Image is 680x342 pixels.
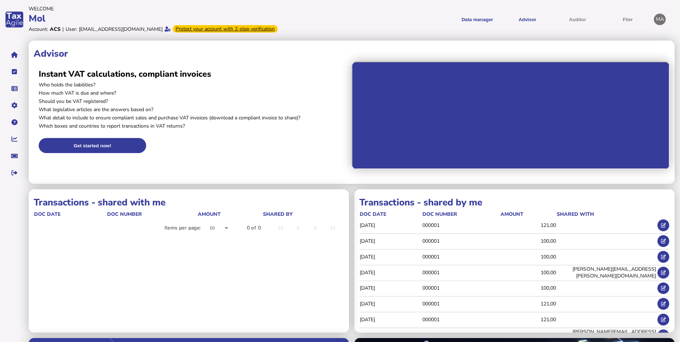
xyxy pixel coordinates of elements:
[360,211,422,218] div: doc date
[359,281,422,295] td: [DATE]
[34,47,670,60] h1: Advisor
[359,234,422,248] td: [DATE]
[422,296,500,311] td: 000001
[422,312,500,327] td: 000001
[39,98,347,105] p: Should you be VAT registered?
[39,123,347,129] p: Which boxes and countries to report transactions in VAT returns?
[7,64,22,79] button: Tasks
[34,196,344,209] h1: Transactions - shared with me
[29,5,338,12] div: Welcome
[360,211,386,218] div: doc date
[39,138,146,153] button: Get started now!
[66,26,77,33] div: User:
[657,267,669,279] button: Open shared transaction
[422,281,500,295] td: 000001
[657,298,669,310] button: Open shared transaction
[11,89,18,89] i: Data manager
[500,312,556,327] td: 121,00
[455,11,500,28] button: Shows a dropdown of Data manager options
[39,106,347,113] p: What legislative articles are the answers based on?
[657,219,669,231] button: Open shared transaction
[34,211,61,218] div: doc date
[39,68,347,80] h2: Instant VAT calculations, compliant invoices
[107,211,142,218] div: doc number
[501,211,523,218] div: Amount
[7,165,22,180] button: Sign out
[29,26,48,33] div: Account:
[500,265,556,280] td: 100,00
[173,25,278,33] div: From Oct 1, 2025, 2-step verification will be required to login. Set it up now...
[557,211,656,218] div: shared with
[247,224,261,232] div: 0 of 0
[39,114,347,121] p: What detail to include to ensure compliant sales and purchase VAT invoices (download a compliant ...
[654,14,666,25] div: Profile settings
[7,115,22,130] button: Help pages
[79,26,163,33] div: [EMAIL_ADDRESS][DOMAIN_NAME]
[500,218,556,233] td: 121,00
[7,47,22,62] button: Home
[422,234,500,248] td: 000001
[7,132,22,147] button: Insights
[556,265,657,280] td: [PERSON_NAME][EMAIL_ADDRESS][PERSON_NAME][DOMAIN_NAME]
[359,265,422,280] td: [DATE]
[555,11,600,28] button: Auditor
[500,234,556,248] td: 100,00
[657,251,669,263] button: Open shared transaction
[39,81,347,88] p: Who holds the liabilities?
[500,281,556,295] td: 100,00
[422,218,500,233] td: 000001
[501,211,556,218] div: Amount
[164,27,171,32] i: Email verified
[7,98,22,113] button: Manage settings
[62,26,64,33] div: |
[107,211,197,218] div: doc number
[500,249,556,264] td: 100,00
[657,314,669,326] button: Open shared transaction
[263,211,293,218] div: shared by
[359,196,670,209] h1: Transactions - shared by me
[198,211,221,218] div: Amount
[422,211,457,218] div: doc number
[422,265,500,280] td: 000001
[500,296,556,311] td: 121,00
[657,329,669,341] button: Open shared transaction
[29,12,338,25] div: Mol
[39,90,347,96] p: How much VAT is due and where?
[7,148,22,163] button: Raise a support ticket
[50,26,61,33] div: ACS
[164,224,201,232] div: Items per page:
[359,218,422,233] td: [DATE]
[352,62,670,169] iframe: Advisor intro
[505,11,550,28] button: Shows a dropdown of VAT Advisor options
[557,211,594,218] div: shared with
[359,312,422,327] td: [DATE]
[359,249,422,264] td: [DATE]
[359,296,422,311] td: [DATE]
[422,249,500,264] td: 000001
[263,211,342,218] div: shared by
[7,81,22,96] button: Data manager
[657,282,669,294] button: Open shared transaction
[657,235,669,247] button: Open shared transaction
[605,11,650,28] button: Filer
[341,11,651,28] menu: navigate products
[34,211,106,218] div: doc date
[422,211,500,218] div: doc number
[198,211,262,218] div: Amount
